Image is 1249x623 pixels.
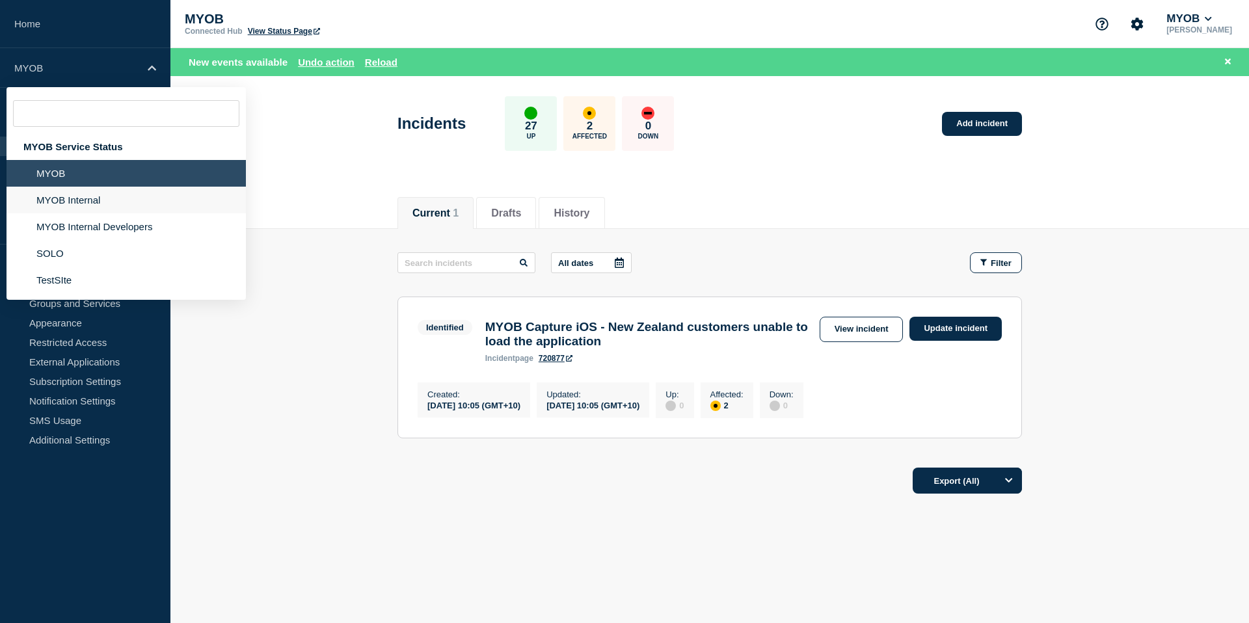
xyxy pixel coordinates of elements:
div: disabled [665,401,676,411]
div: 0 [665,399,684,411]
a: View incident [820,317,904,342]
button: Options [996,468,1022,494]
p: Updated : [546,390,639,399]
button: History [554,207,589,219]
div: MYOB Service Status [7,133,246,160]
li: MYOB [7,160,246,187]
div: up [524,107,537,120]
input: Search incidents [397,252,535,273]
div: affected [583,107,596,120]
button: Current 1 [412,207,459,219]
p: 0 [645,120,651,133]
button: Drafts [491,207,521,219]
div: down [641,107,654,120]
div: affected [710,401,721,411]
p: Down : [770,390,794,399]
p: Down [638,133,659,140]
span: 1 [453,207,459,219]
p: Affected [572,133,607,140]
span: Identified [418,320,472,335]
h1: Incidents [397,114,466,133]
p: Created : [427,390,520,399]
h3: MYOB Capture iOS - New Zealand customers unable to load the application [485,320,813,349]
button: Account settings [1123,10,1151,38]
a: View Status Page [248,27,320,36]
div: disabled [770,401,780,411]
li: TestSIte [7,267,246,293]
button: Reload [365,57,397,68]
div: [DATE] 10:05 (GMT+10) [427,399,520,410]
div: [DATE] 10:05 (GMT+10) [546,399,639,410]
p: Up [526,133,535,140]
a: 720877 [539,354,572,363]
button: Filter [970,252,1022,273]
button: MYOB [1164,12,1215,25]
div: 2 [710,399,744,411]
li: MYOB Internal [7,187,246,213]
a: Update incident [909,317,1002,341]
p: 2 [587,120,593,133]
span: New events available [189,57,288,68]
p: MYOB [14,62,139,73]
button: Support [1088,10,1116,38]
span: incident [485,354,515,363]
a: Add incident [942,112,1022,136]
p: 27 [525,120,537,133]
div: 0 [770,399,794,411]
p: Up : [665,390,684,399]
p: Affected : [710,390,744,399]
button: Export (All) [913,468,1022,494]
p: [PERSON_NAME] [1164,25,1235,34]
p: Connected Hub [185,27,243,36]
button: Undo action [298,57,355,68]
li: MYOB Internal Developers [7,213,246,240]
button: All dates [551,252,632,273]
p: page [485,354,533,363]
p: MYOB [185,12,445,27]
li: SOLO [7,240,246,267]
span: Filter [991,258,1012,268]
p: All dates [558,258,593,268]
